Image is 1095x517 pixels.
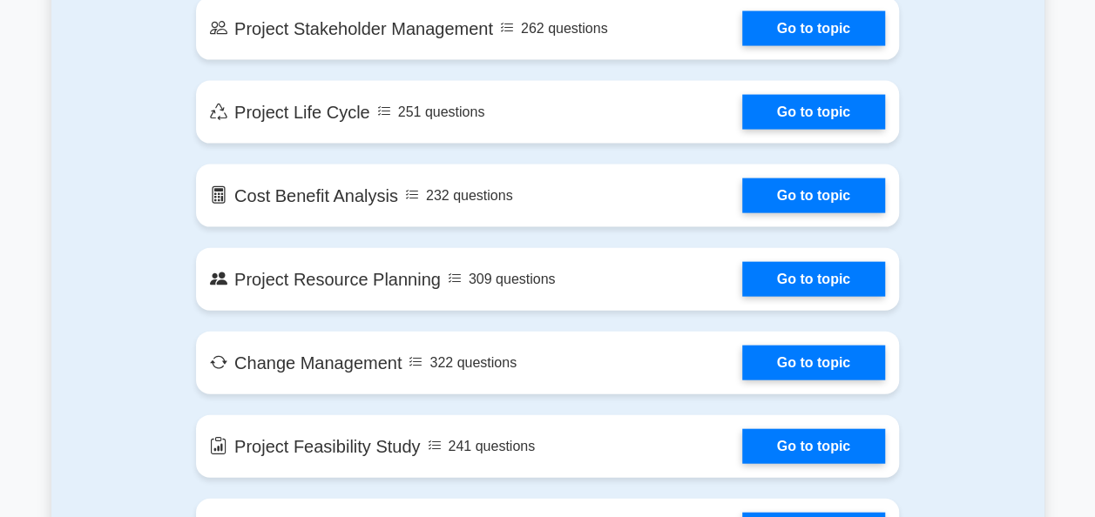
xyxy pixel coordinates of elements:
[742,346,885,380] a: Go to topic
[742,429,885,464] a: Go to topic
[742,95,885,130] a: Go to topic
[742,11,885,46] a: Go to topic
[742,178,885,213] a: Go to topic
[742,262,885,297] a: Go to topic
